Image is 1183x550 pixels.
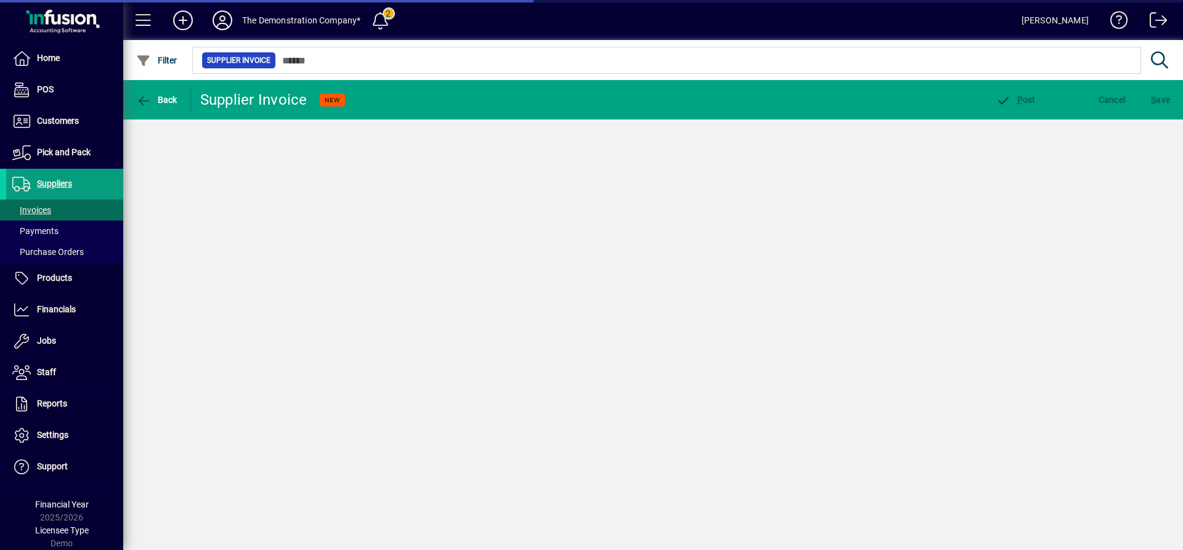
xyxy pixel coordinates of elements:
[133,49,181,71] button: Filter
[6,137,123,168] a: Pick and Pack
[6,263,123,294] a: Products
[35,499,89,509] span: Financial Year
[6,220,123,241] a: Payments
[6,420,123,451] a: Settings
[37,53,60,63] span: Home
[6,75,123,105] a: POS
[163,9,203,31] button: Add
[6,357,123,388] a: Staff
[37,147,91,157] span: Pick and Pack
[12,205,51,215] span: Invoices
[6,43,123,74] a: Home
[6,200,123,220] a: Invoices
[6,389,123,419] a: Reports
[6,294,123,325] a: Financials
[6,241,123,262] a: Purchase Orders
[136,55,177,65] span: Filter
[37,304,76,314] span: Financials
[1151,90,1170,110] span: ave
[12,226,59,236] span: Payments
[1101,2,1128,42] a: Knowledge Base
[37,273,72,283] span: Products
[1022,10,1089,30] div: [PERSON_NAME]
[325,96,340,104] span: NEW
[200,90,307,110] div: Supplier Invoice
[12,247,84,257] span: Purchase Orders
[1148,89,1173,111] button: Save
[37,398,67,408] span: Reports
[37,336,56,346] span: Jobs
[37,84,54,94] span: POS
[37,461,68,471] span: Support
[6,106,123,137] a: Customers
[6,326,123,357] a: Jobs
[993,89,1039,111] button: Post
[35,525,89,535] span: Licensee Type
[1140,2,1168,42] a: Logout
[133,89,181,111] button: Back
[37,367,56,377] span: Staff
[37,116,79,126] span: Customers
[203,9,242,31] button: Profile
[207,54,270,67] span: Supplier Invoice
[6,451,123,482] a: Support
[1017,95,1023,105] span: P
[37,179,72,188] span: Suppliers
[37,430,68,440] span: Settings
[123,89,191,111] app-page-header-button: Back
[1151,95,1156,105] span: S
[996,95,1036,105] span: ost
[136,95,177,105] span: Back
[242,10,361,30] div: The Demonstration Company*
